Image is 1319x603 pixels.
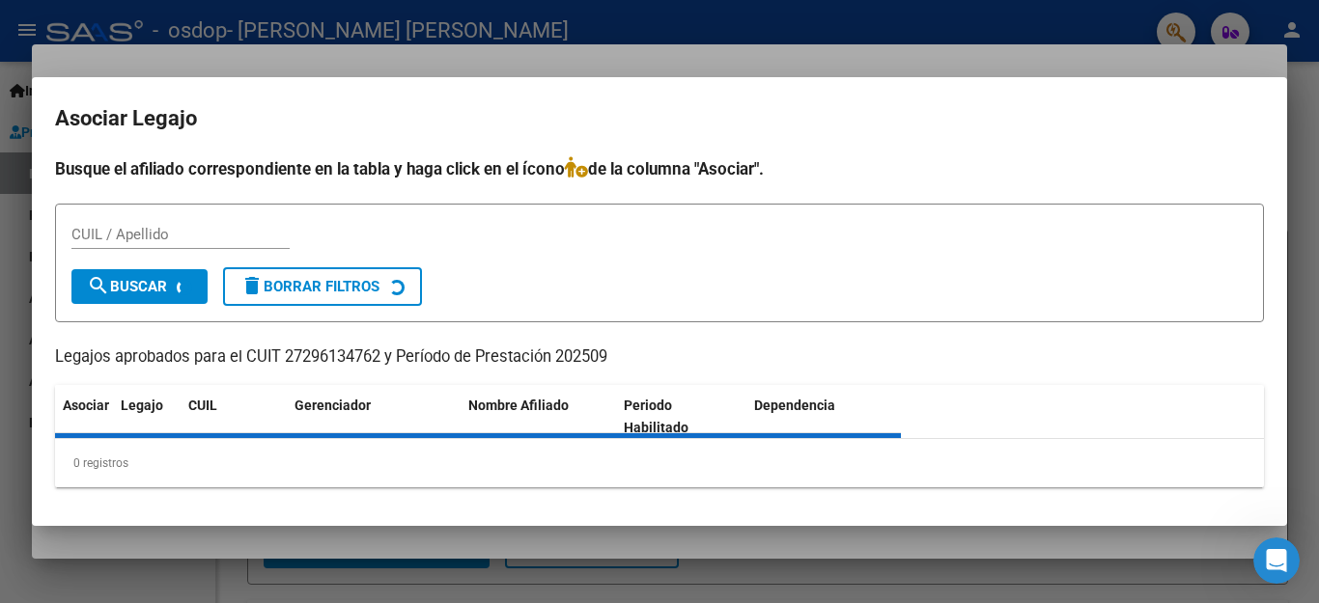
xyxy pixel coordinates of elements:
[1253,537,1300,584] iframe: Intercom live chat
[87,274,110,297] mat-icon: search
[624,397,688,435] span: Periodo Habilitado
[295,397,371,413] span: Gerenciador
[240,274,264,297] mat-icon: delete
[55,156,1264,181] h4: Busque el afiliado correspondiente en la tabla y haga click en el ícono de la columna "Asociar".
[71,269,208,304] button: Buscar
[55,385,113,449] datatable-header-cell: Asociar
[55,100,1264,137] h2: Asociar Legajo
[181,385,287,449] datatable-header-cell: CUIL
[63,397,109,413] span: Asociar
[240,278,379,295] span: Borrar Filtros
[616,385,746,449] datatable-header-cell: Periodo Habilitado
[87,278,167,295] span: Buscar
[754,397,835,413] span: Dependencia
[55,439,1264,487] div: 0 registros
[188,397,217,413] span: CUIL
[468,397,569,413] span: Nombre Afiliado
[113,385,181,449] datatable-header-cell: Legajo
[55,345,1264,370] p: Legajos aprobados para el CUIT 27296134762 y Período de Prestación 202509
[287,385,461,449] datatable-header-cell: Gerenciador
[223,267,422,306] button: Borrar Filtros
[461,385,616,449] datatable-header-cell: Nombre Afiliado
[746,385,902,449] datatable-header-cell: Dependencia
[121,397,163,413] span: Legajo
